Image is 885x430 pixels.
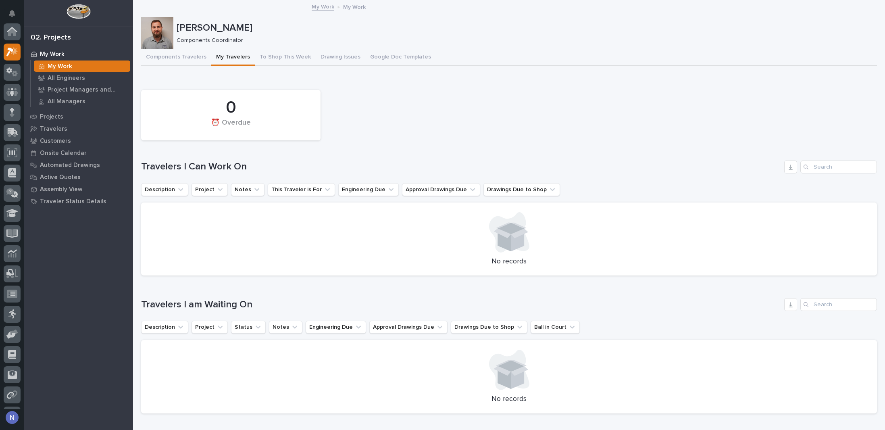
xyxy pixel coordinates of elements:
a: My Work [24,48,133,60]
button: Drawing Issues [316,49,365,66]
p: Projects [40,113,63,121]
button: Drawings Due to Shop [483,183,560,196]
p: Traveler Status Details [40,198,106,205]
button: Drawings Due to Shop [451,321,527,334]
h1: Travelers I am Waiting On [141,299,781,311]
button: This Traveler is For [268,183,335,196]
p: No records [151,395,867,404]
p: My Work [40,51,65,58]
a: Project Managers and Engineers [31,84,133,95]
a: Assembly View [24,183,133,195]
div: 0 [155,98,307,118]
button: Notes [269,321,302,334]
button: Notifications [4,5,21,22]
button: Approval Drawings Due [369,321,448,334]
button: Approval Drawings Due [402,183,480,196]
button: Description [141,183,188,196]
p: Automated Drawings [40,162,100,169]
button: Components Travelers [141,49,211,66]
button: Project [192,183,228,196]
p: All Engineers [48,75,85,82]
a: Automated Drawings [24,159,133,171]
p: Customers [40,138,71,145]
p: [PERSON_NAME] [177,22,874,34]
p: Travelers [40,125,67,133]
a: Active Quotes [24,171,133,183]
button: My Travelers [211,49,255,66]
a: Projects [24,111,133,123]
a: All Engineers [31,72,133,83]
p: Active Quotes [40,174,81,181]
button: Ball in Court [531,321,580,334]
img: Workspace Logo [67,4,90,19]
a: Traveler Status Details [24,195,133,207]
p: Project Managers and Engineers [48,86,127,94]
p: My Work [48,63,72,70]
button: Engineering Due [306,321,366,334]
input: Search [800,298,877,311]
p: All Managers [48,98,85,105]
button: Description [141,321,188,334]
a: My Work [31,61,133,72]
p: My Work [343,2,366,11]
a: Travelers [24,123,133,135]
input: Search [800,161,877,173]
button: Notes [231,183,264,196]
a: My Work [312,2,334,11]
div: Notifications [10,10,21,23]
button: Project [192,321,228,334]
a: All Managers [31,96,133,107]
p: No records [151,257,867,266]
p: Onsite Calendar [40,150,87,157]
div: ⏰ Overdue [155,119,307,136]
a: Onsite Calendar [24,147,133,159]
button: users-avatar [4,409,21,426]
button: To Shop This Week [255,49,316,66]
h1: Travelers I Can Work On [141,161,781,173]
button: Google Doc Templates [365,49,436,66]
p: Assembly View [40,186,82,193]
button: Status [231,321,266,334]
a: Customers [24,135,133,147]
p: Components Coordinator [177,37,870,44]
button: Engineering Due [338,183,399,196]
div: 02. Projects [31,33,71,42]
